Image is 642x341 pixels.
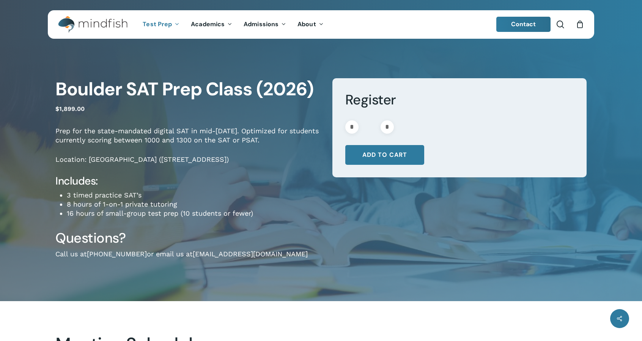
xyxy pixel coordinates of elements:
button: Add to cart [345,145,424,165]
p: Location: [GEOGRAPHIC_DATA] ([STREET_ADDRESS]) [55,155,321,174]
h4: Includes: [55,174,321,188]
a: About [292,21,329,28]
a: Test Prep [137,21,185,28]
span: $ [55,105,59,112]
h3: Register [345,91,574,109]
span: Test Prep [143,20,172,28]
li: 8 hours of 1-on-1 private tutoring [67,200,321,209]
span: About [297,20,316,28]
nav: Main Menu [137,10,329,39]
h1: Boulder SAT Prep Class (2026) [55,78,321,100]
li: 3 timed practice SAT’s [67,191,321,200]
header: Main Menu [48,10,594,39]
a: [EMAIL_ADDRESS][DOMAIN_NAME] [193,250,308,258]
a: [PHONE_NUMBER] [87,250,147,258]
li: 16 hours of small-group test prep (10 students or fewer) [67,209,321,218]
a: Admissions [238,21,292,28]
span: Admissions [244,20,279,28]
a: Academics [185,21,238,28]
p: Call us at or email us at [55,249,321,269]
p: Prep for the state-mandated digital SAT in mid-[DATE]. Optimized for students currently scoring b... [55,126,321,155]
h3: Questions? [55,229,321,247]
input: Product quantity [361,120,378,134]
a: Contact [496,17,551,32]
span: Contact [511,20,536,28]
span: Academics [191,20,225,28]
bdi: 1,899.00 [55,105,85,112]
